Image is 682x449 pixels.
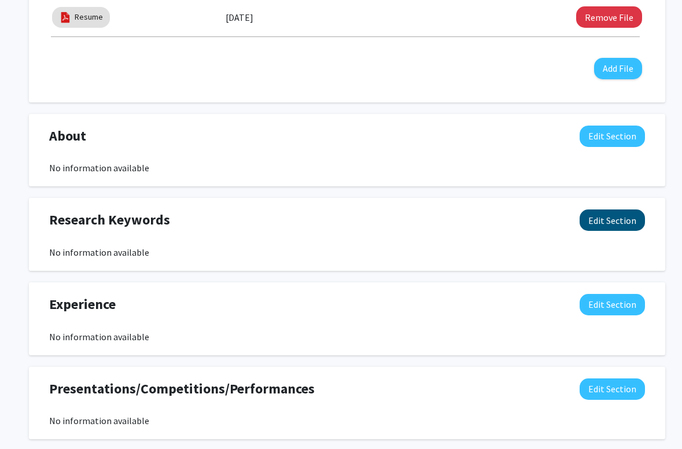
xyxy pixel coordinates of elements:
[594,58,642,79] button: Add File
[9,397,49,440] iframe: Chat
[580,378,645,400] button: Edit Presentations/Competitions/Performances
[59,11,72,24] img: pdf_icon.png
[75,11,103,23] a: Resume
[49,378,315,399] span: Presentations/Competitions/Performances
[226,8,253,27] label: [DATE]
[49,414,645,428] div: No information available
[580,294,645,315] button: Edit Experience
[49,330,645,344] div: No information available
[49,294,116,315] span: Experience
[49,161,645,175] div: No information available
[580,126,645,147] button: Edit About
[576,6,642,28] button: Remove Resume File
[580,209,645,231] button: Edit Research Keywords
[49,209,170,230] span: Research Keywords
[49,245,645,259] div: No information available
[49,126,86,146] span: About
